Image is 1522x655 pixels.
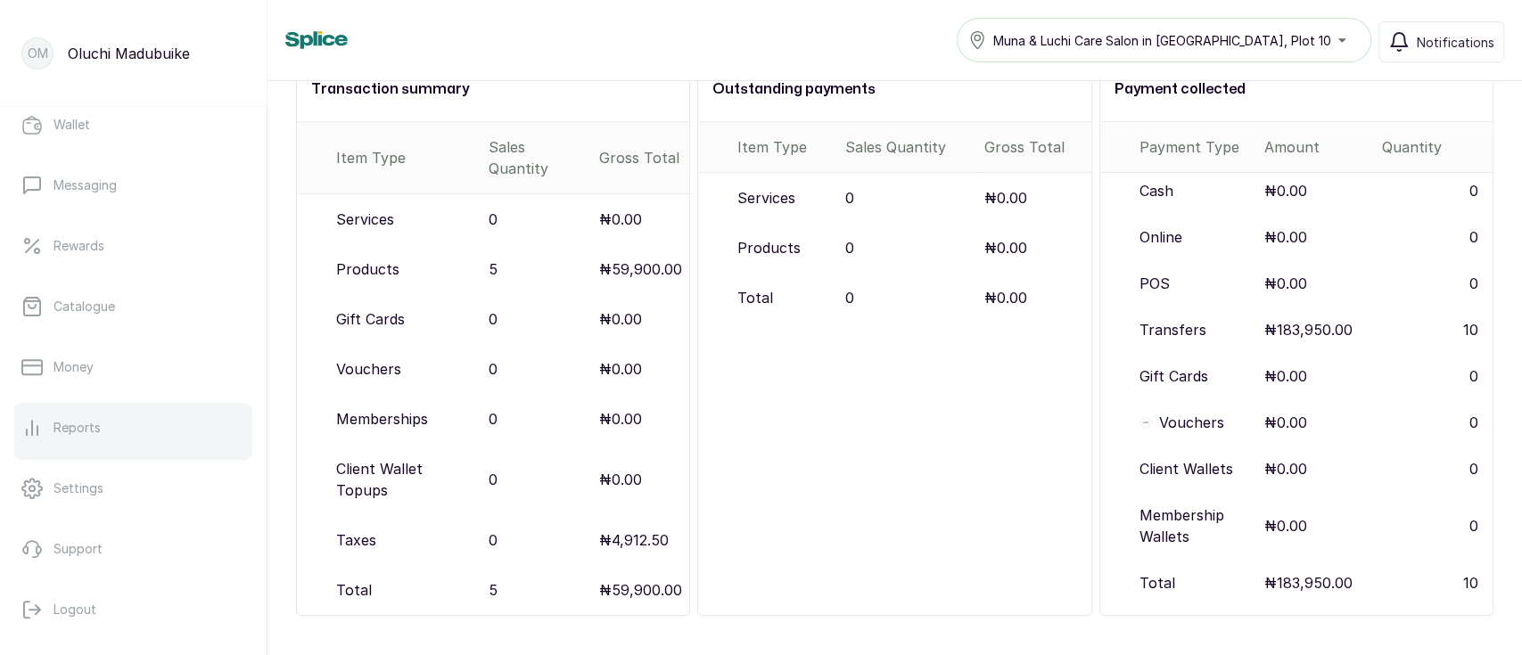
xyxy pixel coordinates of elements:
[1139,226,1257,248] p: Online
[1382,273,1493,294] p: 0
[489,358,498,380] p: 0
[1378,21,1504,62] button: Notifications
[489,209,498,230] p: 0
[957,18,1371,62] button: Muna & Luchi Care Salon in [GEOGRAPHIC_DATA], Plot 10
[599,258,682,280] p: ₦59,900.00
[599,358,642,380] p: ₦0.00
[336,147,474,168] div: Item Type
[1264,136,1375,158] p: Amount
[1139,319,1257,340] p: Transfers
[599,147,682,168] div: Gross Total
[1139,273,1257,294] p: POS
[737,237,801,258] p: Products
[1382,458,1493,479] p: 0
[53,540,103,558] p: Support
[336,358,401,380] p: Vouchers
[14,585,252,635] button: Logout
[14,160,252,210] a: Messaging
[1382,412,1493,433] p: 0
[1115,78,1478,100] h2: Payment collected
[984,187,1027,209] p: ₦0.00
[1264,572,1375,594] p: ₦183,950.00
[1382,365,1493,387] p: 0
[1159,412,1257,433] p: Vouchers
[489,258,498,280] p: 5
[489,136,586,179] div: Sales Quantity
[53,419,101,437] p: Reports
[489,579,498,601] p: 5
[737,136,831,158] div: Item Type
[845,237,854,258] p: 0
[1382,515,1493,536] p: 0
[336,258,399,280] p: Products
[599,529,669,551] p: ₦4,912.50
[336,529,376,551] p: Taxes
[336,458,474,501] p: Client Wallet Topups
[1264,180,1375,201] p: ₦0.00
[737,187,795,209] p: Services
[599,408,642,430] p: ₦0.00
[14,403,252,453] a: Reports
[1264,226,1375,248] p: ₦0.00
[1382,136,1493,158] p: Quantity
[1264,412,1375,433] p: ₦0.00
[993,31,1331,50] span: Muna & Luchi Care Salon in [GEOGRAPHIC_DATA], Plot 10
[845,136,970,158] div: Sales Quantity
[14,342,252,392] a: Money
[984,287,1027,308] p: ₦0.00
[53,237,104,255] p: Rewards
[737,287,773,308] p: Total
[311,78,675,100] h2: Transaction summary
[53,116,90,134] p: Wallet
[53,176,117,194] p: Messaging
[489,408,498,430] p: 0
[1264,365,1375,387] p: ₦0.00
[1382,180,1493,201] p: 0
[14,463,252,513] a: Settings
[336,209,394,230] p: Services
[14,524,252,574] a: Support
[1264,458,1375,479] p: ₦0.00
[984,136,1084,158] div: Gross Total
[1264,273,1375,294] p: ₦0.00
[53,479,103,497] p: Settings
[845,187,854,209] p: 0
[53,601,96,618] p: Logout
[1382,572,1493,594] p: 10
[1264,319,1375,340] p: ₦183,950.00
[984,237,1027,258] p: ₦0.00
[712,78,1076,100] h2: Outstanding payments
[1139,180,1257,201] p: Cash
[489,469,498,490] p: 0
[28,45,48,62] p: OM
[14,282,252,332] a: Catalogue
[1139,572,1257,594] p: Total
[1139,365,1257,387] p: Gift Cards
[1264,515,1375,536] p: ₦0.00
[599,308,642,330] p: ₦0.00
[336,308,405,330] p: Gift Cards
[1139,136,1257,158] p: Payment Type
[599,579,682,601] p: ₦59,900.00
[599,209,642,230] p: ₦0.00
[1382,319,1493,340] p: 10
[53,358,94,376] p: Money
[489,529,498,551] p: 0
[14,221,252,271] a: Rewards
[1417,33,1494,52] span: Notifications
[1139,504,1257,547] p: Membership Wallets
[336,408,428,430] p: Memberships
[599,469,642,490] p: ₦0.00
[53,298,115,315] p: Catalogue
[1139,458,1257,479] p: Client Wallets
[68,43,190,64] p: Oluchi Madubuike
[1382,226,1493,248] p: 0
[489,308,498,330] p: 0
[14,100,252,150] a: Wallet
[845,287,854,308] p: 0
[336,579,372,601] p: Total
